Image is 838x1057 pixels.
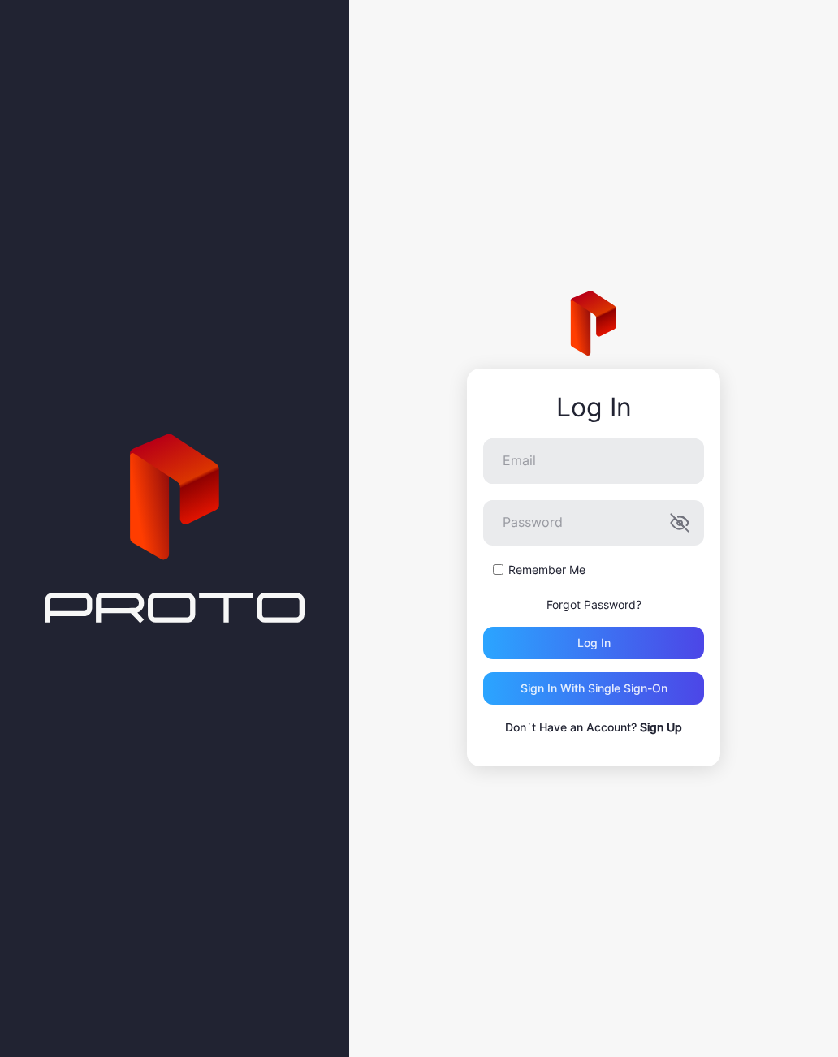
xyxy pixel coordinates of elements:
div: Sign in With Single Sign-On [521,682,667,695]
label: Remember Me [508,562,585,578]
a: Sign Up [640,720,682,734]
input: Password [483,500,704,546]
button: Log in [483,627,704,659]
div: Log In [483,393,704,422]
p: Don`t Have an Account? [483,718,704,737]
button: Password [670,513,689,533]
div: Log in [577,636,611,649]
a: Forgot Password? [546,598,641,611]
input: Email [483,438,704,484]
button: Sign in With Single Sign-On [483,672,704,705]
